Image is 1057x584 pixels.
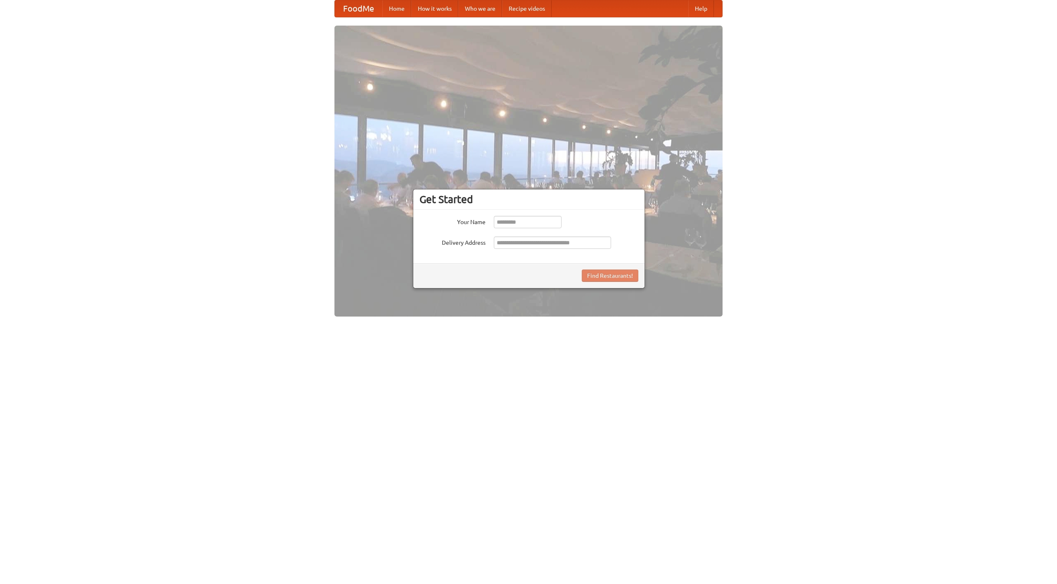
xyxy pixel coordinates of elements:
a: FoodMe [335,0,382,17]
a: Recipe videos [502,0,552,17]
a: Home [382,0,411,17]
a: Help [688,0,714,17]
a: Who we are [458,0,502,17]
label: Delivery Address [419,236,486,247]
button: Find Restaurants! [582,270,638,282]
h3: Get Started [419,193,638,206]
label: Your Name [419,216,486,226]
a: How it works [411,0,458,17]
